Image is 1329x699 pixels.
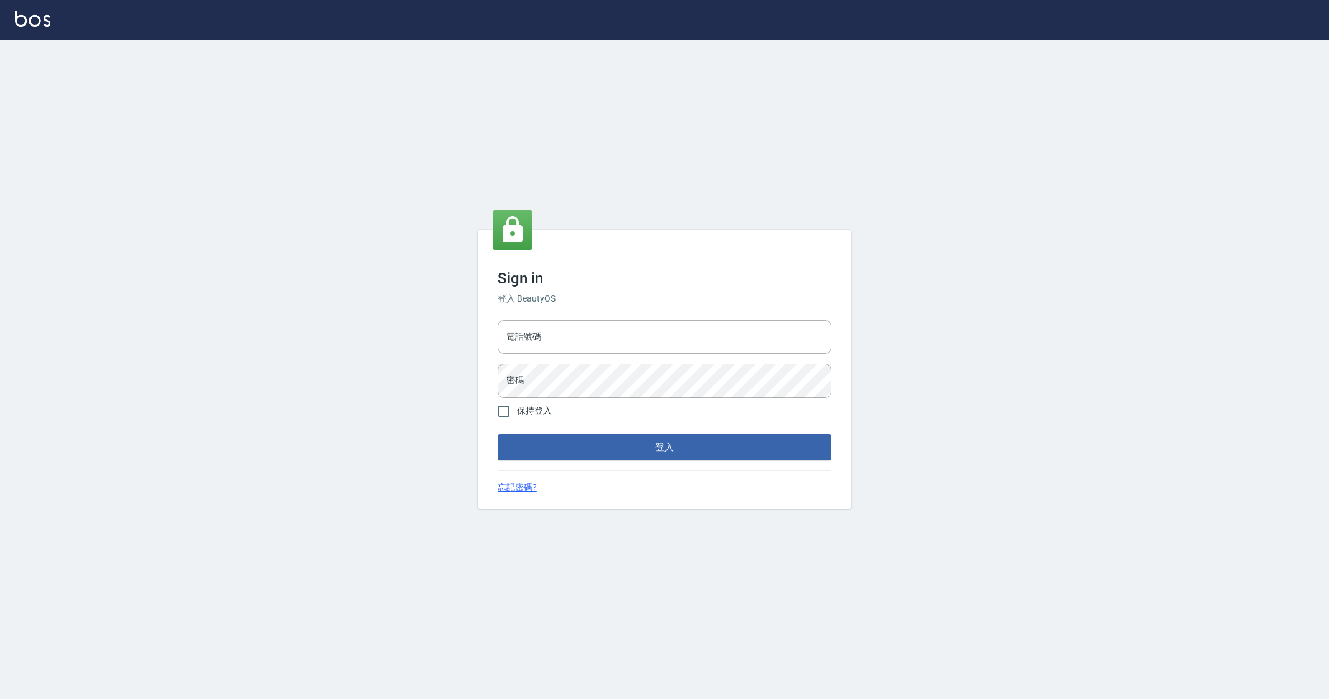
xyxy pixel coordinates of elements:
span: 保持登入 [517,404,552,417]
button: 登入 [498,434,831,460]
img: Logo [15,11,50,27]
h3: Sign in [498,270,831,287]
a: 忘記密碼? [498,481,537,494]
h6: 登入 BeautyOS [498,292,831,305]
